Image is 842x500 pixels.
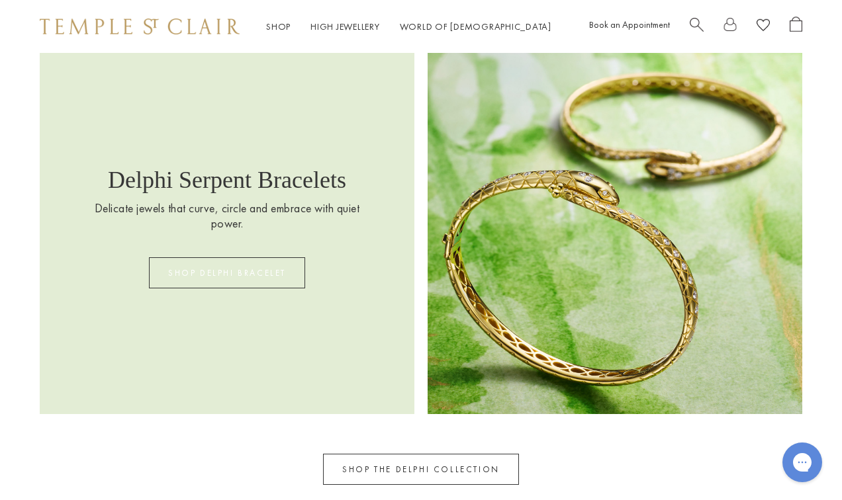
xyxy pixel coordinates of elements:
iframe: Gorgias live chat messenger [776,438,829,487]
a: Search [690,17,704,37]
a: View Wishlist [757,17,770,37]
a: Open Shopping Bag [790,17,802,37]
p: Delphi Serpent Bracelets [108,166,346,200]
a: SHOP DELPHI BRACELET [149,257,305,288]
nav: Main navigation [266,19,551,35]
a: Book an Appointment [589,19,670,30]
a: World of [DEMOGRAPHIC_DATA]World of [DEMOGRAPHIC_DATA] [400,21,551,32]
a: ShopShop [266,21,291,32]
p: Delicate jewels that curve, circle and embrace with quiet power. [78,200,376,231]
img: Temple St. Clair [40,19,240,34]
a: High JewelleryHigh Jewellery [310,21,380,32]
a: SHOP THE DELPHI COLLECTION [323,454,519,485]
